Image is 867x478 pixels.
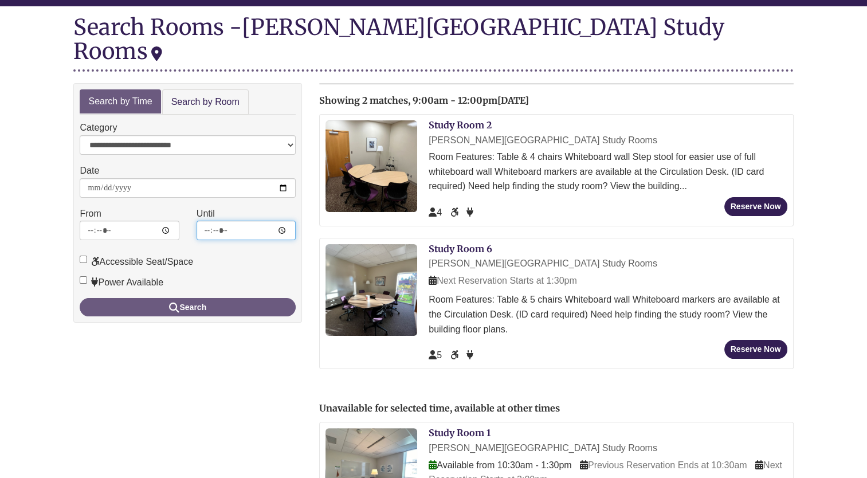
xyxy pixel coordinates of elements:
div: [PERSON_NAME][GEOGRAPHIC_DATA] Study Rooms [429,441,787,456]
span: Accessible Seat/Space [450,350,461,360]
button: Reserve Now [724,340,787,359]
a: Search by Room [162,89,249,115]
div: [PERSON_NAME][GEOGRAPHIC_DATA] Study Rooms [429,256,787,271]
span: Power Available [466,207,473,217]
label: Accessible Seat/Space [80,254,193,269]
img: Study Room 6 [325,244,417,336]
a: Search by Time [80,89,160,114]
a: Study Room 2 [429,119,492,131]
img: Study Room 2 [325,120,417,212]
label: From [80,206,101,221]
span: Power Available [466,350,473,360]
div: Room Features: Table & 4 chairs Whiteboard wall Step stool for easier use of full whiteboard wall... [429,150,787,194]
span: The capacity of this space [429,207,442,217]
div: [PERSON_NAME][GEOGRAPHIC_DATA] Study Rooms [73,13,724,65]
span: , 9:00am - 12:00pm[DATE] [408,95,529,106]
label: Until [197,206,215,221]
span: The capacity of this space [429,350,442,360]
input: Power Available [80,276,87,284]
h2: Showing 2 matches [319,96,793,106]
button: Reserve Now [724,197,787,216]
input: Accessible Seat/Space [80,256,87,263]
div: Search Rooms - [73,15,793,71]
label: Date [80,163,99,178]
div: [PERSON_NAME][GEOGRAPHIC_DATA] Study Rooms [429,133,787,148]
span: Previous Reservation Ends at 10:30am [580,460,747,470]
a: Study Room 1 [429,427,491,438]
button: Search [80,298,296,316]
div: Room Features: Table & 5 chairs Whiteboard wall Whiteboard markers are available at the Circulati... [429,292,787,336]
a: Study Room 6 [429,243,492,254]
span: Accessible Seat/Space [450,207,461,217]
h2: Unavailable for selected time, available at other times [319,403,793,414]
label: Category [80,120,117,135]
label: Power Available [80,275,163,290]
span: Available from 10:30am - 1:30pm [429,460,571,470]
span: Next Reservation Starts at 1:30pm [429,276,577,285]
